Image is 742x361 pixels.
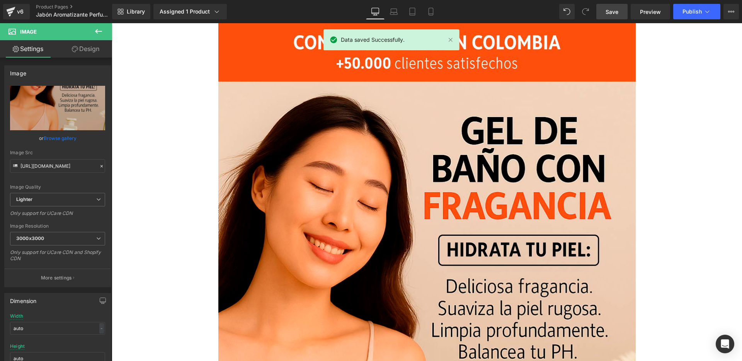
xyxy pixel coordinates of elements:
[403,4,422,19] a: Tablet
[10,134,105,142] div: or
[58,40,114,58] a: Design
[578,4,593,19] button: Redo
[16,196,32,202] b: Lighter
[36,12,110,18] span: Jabón Aromatizante Perfumado (Versión HD)
[673,4,720,19] button: Publish
[606,8,618,16] span: Save
[44,131,77,145] a: Browse gallery
[716,335,734,353] div: Open Intercom Messenger
[559,4,575,19] button: Undo
[160,8,221,15] div: Assigned 1 Product
[127,8,145,15] span: Library
[385,4,403,19] a: Laptop
[10,249,105,267] div: Only support for UCare CDN and Shopify CDN
[422,4,440,19] a: Mobile
[112,4,150,19] a: New Library
[10,210,105,221] div: Only support for UCare CDN
[10,159,105,173] input: Link
[640,8,661,16] span: Preview
[10,322,105,335] input: auto
[99,323,104,334] div: -
[36,4,125,10] a: Product Pages
[682,9,702,15] span: Publish
[10,223,105,229] div: Image Resolution
[10,344,25,349] div: Height
[631,4,670,19] a: Preview
[3,4,30,19] a: v6
[16,235,44,241] b: 3000x3000
[10,293,37,304] div: Dimension
[10,313,23,319] div: Width
[366,4,385,19] a: Desktop
[5,269,111,287] button: More settings
[341,36,405,44] span: Data saved Successfully.
[20,29,37,35] span: Image
[41,274,72,281] p: More settings
[10,66,26,77] div: Image
[723,4,739,19] button: More
[10,184,105,190] div: Image Quality
[15,7,25,17] div: v6
[10,150,105,155] div: Image Src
